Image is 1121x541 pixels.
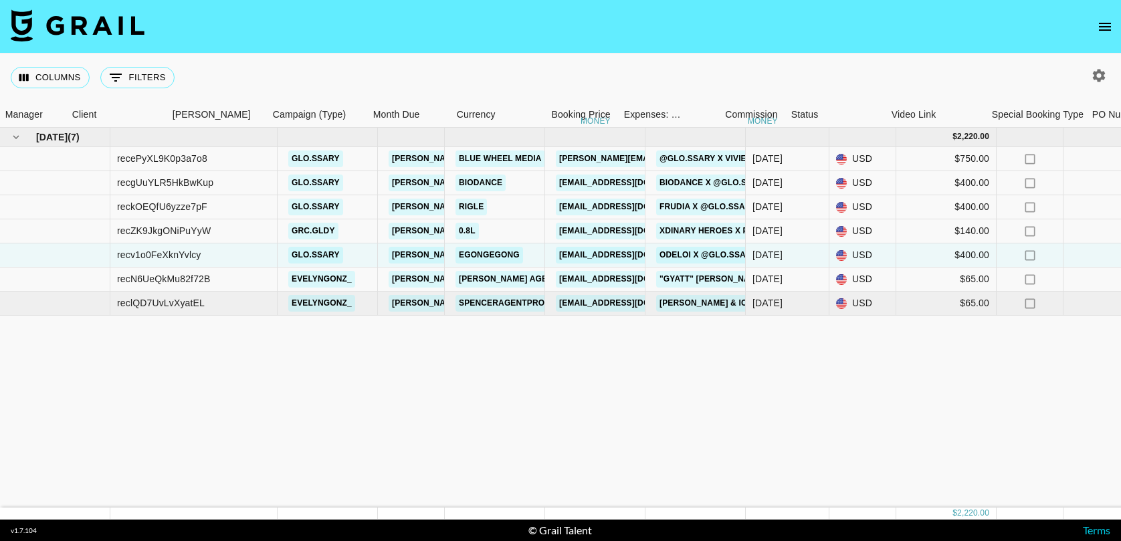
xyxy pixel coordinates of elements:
div: 2,220.00 [957,508,989,519]
a: Frudia x @glo.ssary [656,199,759,215]
div: USD [829,171,896,195]
button: Show filters [100,67,175,88]
div: Campaign (Type) [273,102,346,128]
button: open drawer [1092,13,1118,40]
a: [PERSON_NAME][EMAIL_ADDRESS][PERSON_NAME][DOMAIN_NAME] [389,223,676,239]
a: evelyngonz_ [288,271,355,288]
a: [PERSON_NAME][EMAIL_ADDRESS][PERSON_NAME][DOMAIN_NAME] [389,247,676,263]
a: Xdinary Heroes x Peppo- JOYFUL JOYFUL [656,223,846,239]
div: Booking Price [551,102,610,128]
div: Expenses: Remove Commission? [624,102,682,128]
div: USD [829,267,896,292]
div: Sep '25 [752,296,783,310]
div: Client [72,102,97,128]
a: [PERSON_NAME] Agent [455,271,561,288]
a: glo.ssary [288,175,343,191]
a: Biodance [455,175,506,191]
a: [PERSON_NAME][EMAIL_ADDRESS][PERSON_NAME][DOMAIN_NAME] [389,271,676,288]
div: $65.00 [896,292,997,316]
a: glo.ssary [288,247,343,263]
a: [PERSON_NAME][EMAIL_ADDRESS][PERSON_NAME][DOMAIN_NAME] [389,175,676,191]
div: Commission [725,102,778,128]
div: Sep '25 [752,272,783,286]
div: Sep '25 [752,248,783,261]
div: Sep '25 [752,152,783,165]
div: Video Link [892,102,936,128]
a: [EMAIL_ADDRESS][DOMAIN_NAME] [556,247,706,263]
div: Currency [450,102,517,128]
div: Sep '25 [752,200,783,213]
div: © Grail Talent [528,524,592,537]
a: [EMAIL_ADDRESS][DOMAIN_NAME] [556,199,706,215]
div: $400.00 [896,195,997,219]
button: hide children [7,128,25,146]
a: 0.8L [455,223,479,239]
div: money [748,117,778,125]
div: Sep '25 [752,176,783,189]
a: spenceragentprohq [455,295,560,312]
a: [PERSON_NAME][EMAIL_ADDRESS][PERSON_NAME][DOMAIN_NAME] [389,150,676,167]
div: Video Link [885,102,985,128]
div: USD [829,292,896,316]
div: $400.00 [896,171,997,195]
a: [PERSON_NAME] & Ice Spice - Gyatt [656,295,817,312]
a: glo.ssary [288,199,343,215]
a: "Gyatt" [PERSON_NAME] x Ice Spice [656,271,819,288]
div: v 1.7.104 [11,526,37,535]
a: grc.gldy [288,223,338,239]
span: [DATE] [36,130,68,144]
a: Rigle [455,199,487,215]
a: Blue Wheel Media [455,150,545,167]
div: reckOEQfU6yzze7pF [117,200,207,213]
div: Manager [5,102,43,128]
div: Month Due [373,102,420,128]
a: [PERSON_NAME][EMAIL_ADDRESS][PERSON_NAME][DOMAIN_NAME] [389,295,676,312]
div: Status [791,102,819,128]
img: Grail Talent [11,9,144,41]
div: $400.00 [896,243,997,267]
div: Sep '25 [752,224,783,237]
a: [EMAIL_ADDRESS][DOMAIN_NAME] [556,223,706,239]
a: [PERSON_NAME][EMAIL_ADDRESS][PERSON_NAME][DOMAIN_NAME] [389,199,676,215]
div: Month Due [367,102,450,128]
div: recgUuYLR5HkBwKup [117,176,213,189]
div: recZK9JkgONiPuYyW [117,224,211,237]
div: Special Booking Type [985,102,1086,128]
a: evelyngonz_ [288,295,355,312]
a: [EMAIL_ADDRESS][DOMAIN_NAME] [556,271,706,288]
div: USD [829,195,896,219]
a: EgongEgong [455,247,523,263]
div: Campaign (Type) [266,102,367,128]
div: Client [66,102,166,128]
div: $ [952,508,957,519]
div: recv1o0FeXknYvlcy [117,248,201,261]
div: Currency [457,102,496,128]
div: recePyXL9K0p3a7o8 [117,152,207,165]
a: [EMAIL_ADDRESS][DOMAIN_NAME] [556,175,706,191]
div: Booker [166,102,266,128]
div: $750.00 [896,147,997,171]
a: Terms [1083,524,1110,536]
div: recN6UeQkMu82f72B [117,272,211,286]
div: $ [952,131,957,142]
span: ( 7 ) [68,130,80,144]
div: USD [829,147,896,171]
div: reclQD7UvLvXyatEL [117,296,205,310]
div: 2,220.00 [957,131,989,142]
div: Special Booking Type [992,102,1084,128]
a: @glo.ssary x Vivier [656,150,756,167]
div: Expenses: Remove Commission? [617,102,684,128]
div: USD [829,219,896,243]
a: [PERSON_NAME][EMAIL_ADDRESS][DOMAIN_NAME] [556,150,774,167]
button: Select columns [11,67,90,88]
div: money [581,117,611,125]
div: USD [829,243,896,267]
div: $65.00 [896,267,997,292]
a: Biodance x @glo.ssary [656,175,773,191]
a: ODELOI x @Glo.ssary [656,247,760,263]
div: Status [785,102,885,128]
a: glo.ssary [288,150,343,167]
div: [PERSON_NAME] [173,102,251,128]
div: $140.00 [896,219,997,243]
a: [EMAIL_ADDRESS][DOMAIN_NAME] [556,295,706,312]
